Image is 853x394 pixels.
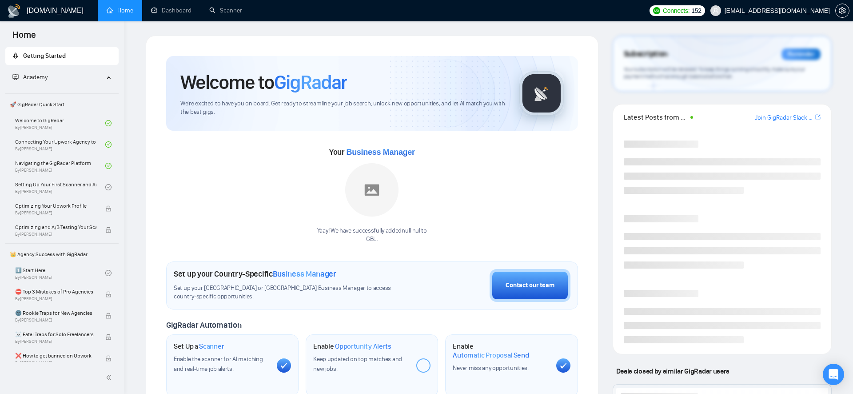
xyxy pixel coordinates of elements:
span: check-circle [105,184,112,190]
div: Reminder [781,48,821,60]
span: check-circle [105,141,112,148]
span: Home [5,28,43,47]
div: Yaay! We have successfully added null null to [317,227,427,244]
span: Enable the scanner for AI matching and real-time job alerts. [174,355,263,373]
span: Keep updated on top matches and new jobs. [313,355,402,373]
span: Your subscription will be renewed. To keep things running smoothly, make sure your payment method... [624,66,805,80]
span: 👑 Agency Success with GigRadar [6,245,118,263]
span: Optimizing Your Upwork Profile [15,201,96,210]
span: Deals closed by similar GigRadar users [613,363,733,379]
span: ❌ How to get banned on Upwork [15,351,96,360]
span: Your [329,147,415,157]
span: lock [105,291,112,298]
span: Subscription [624,47,668,62]
li: Getting Started [5,47,119,65]
span: lock [105,205,112,212]
span: By [PERSON_NAME] [15,296,96,302]
span: rocket [12,52,19,59]
span: lock [105,334,112,340]
button: Contact our team [490,269,570,302]
span: setting [836,7,849,14]
span: Automatic Proposal Send [453,351,529,360]
a: export [815,113,821,121]
h1: Set Up a [174,342,224,351]
a: homeHome [107,7,133,14]
span: check-circle [105,270,112,276]
span: Opportunity Alerts [335,342,391,351]
span: 152 [691,6,701,16]
span: user [713,8,719,14]
span: 🌚 Rookie Traps for New Agencies [15,309,96,318]
div: Contact our team [506,281,554,290]
a: Connecting Your Upwork Agency to GigRadarBy[PERSON_NAME] [15,135,105,154]
a: Navigating the GigRadar PlatformBy[PERSON_NAME] [15,156,105,176]
p: GBL . [317,235,427,244]
button: setting [835,4,849,18]
span: fund-projection-screen [12,74,19,80]
img: upwork-logo.png [653,7,660,14]
span: ⛔ Top 3 Mistakes of Pro Agencies [15,287,96,296]
span: check-circle [105,120,112,126]
span: ☠️ Fatal Traps for Solo Freelancers [15,330,96,339]
span: lock [105,355,112,362]
a: searchScanner [209,7,242,14]
span: Connects: [663,6,690,16]
span: Set up your [GEOGRAPHIC_DATA] or [GEOGRAPHIC_DATA] Business Manager to access country-specific op... [174,284,412,301]
span: 🚀 GigRadar Quick Start [6,96,118,113]
span: Business Manager [346,148,415,157]
h1: Enable [313,342,391,351]
a: dashboardDashboard [151,7,191,14]
span: Optimizing and A/B Testing Your Scanner for Better Results [15,223,96,232]
span: lock [105,313,112,319]
img: gigradar-logo.png [519,71,564,116]
span: By [PERSON_NAME] [15,232,96,237]
span: lock [105,227,112,233]
span: Latest Posts from the GigRadar Community [624,112,688,123]
span: Academy [23,73,48,81]
span: Getting Started [23,52,66,60]
h1: Welcome to [180,70,347,94]
span: double-left [106,373,115,382]
a: Join GigRadar Slack Community [755,113,813,123]
span: By [PERSON_NAME] [15,318,96,323]
span: By [PERSON_NAME] [15,360,96,366]
span: Never miss any opportunities. [453,364,528,372]
span: By [PERSON_NAME] [15,210,96,216]
h1: Enable [453,342,549,359]
span: Academy [12,73,48,81]
a: Setting Up Your First Scanner and Auto-BidderBy[PERSON_NAME] [15,177,105,197]
span: We're excited to have you on board. Get ready to streamline your job search, unlock new opportuni... [180,100,505,117]
span: By [PERSON_NAME] [15,339,96,344]
span: GigRadar [274,70,347,94]
h1: Set up your Country-Specific [174,269,336,279]
span: export [815,113,821,121]
a: setting [835,7,849,14]
span: check-circle [105,163,112,169]
span: GigRadar Automation [166,320,241,330]
span: Scanner [199,342,224,351]
a: Welcome to GigRadarBy[PERSON_NAME] [15,113,105,133]
img: logo [7,4,21,18]
div: Open Intercom Messenger [823,364,844,385]
a: 1️⃣ Start HereBy[PERSON_NAME] [15,263,105,283]
span: Business Manager [273,269,336,279]
img: placeholder.png [345,163,399,217]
